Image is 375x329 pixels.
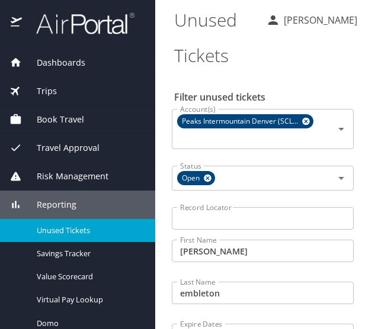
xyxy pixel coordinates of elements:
[22,113,84,126] span: Book Travel
[174,88,356,107] h2: Filter unused tickets
[23,12,134,35] img: airportal-logo.png
[37,318,141,329] span: Domo
[37,225,141,236] span: Unused Tickets
[22,198,76,211] span: Reporting
[174,1,257,73] h1: Unused Tickets
[333,121,350,137] button: Open
[261,9,362,31] button: [PERSON_NAME]
[22,170,108,183] span: Risk Management
[22,141,100,154] span: Travel Approval
[22,85,57,98] span: Trips
[177,115,305,128] span: Peaks Intermountain Denver (SCL Health)
[37,271,141,282] span: Value Scorecard
[177,172,207,185] span: Open
[280,13,357,27] p: [PERSON_NAME]
[22,56,85,69] span: Dashboards
[177,171,215,185] div: Open
[37,248,141,259] span: Savings Tracker
[37,294,141,305] span: Virtual Pay Lookup
[333,170,350,186] button: Open
[177,114,313,128] div: Peaks Intermountain Denver (SCL Health)
[11,12,23,35] img: icon-airportal.png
